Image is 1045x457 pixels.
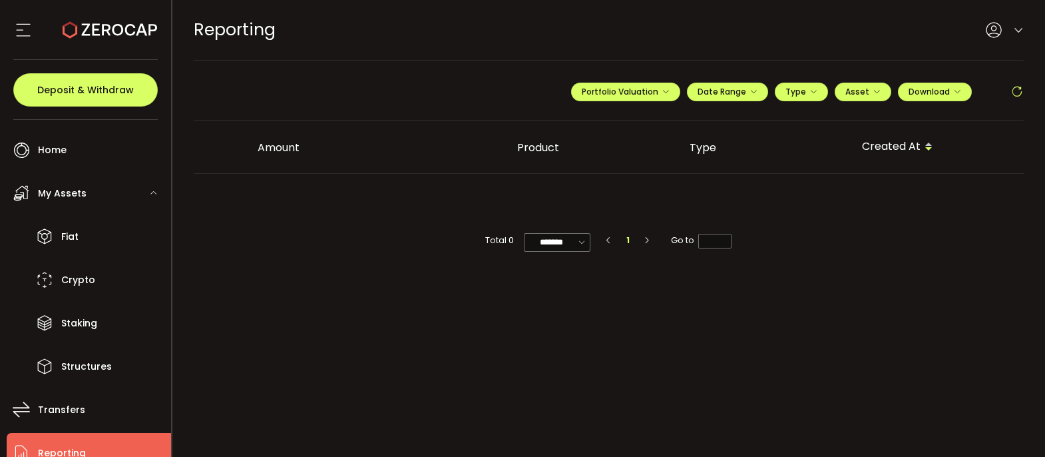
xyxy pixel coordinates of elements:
[845,86,869,97] span: Asset
[485,233,514,248] span: Total 0
[571,83,680,101] button: Portfolio Valuation
[13,73,158,107] button: Deposit & Withdraw
[620,233,635,248] li: 1
[38,141,67,160] span: Home
[37,85,134,95] span: Deposit & Withdraw
[38,400,85,420] span: Transfers
[582,86,670,97] span: Portfolio Valuation
[61,227,79,246] span: Fiat
[61,357,112,376] span: Structures
[835,83,891,101] button: Asset
[194,18,276,41] span: Reporting
[61,270,95,290] span: Crypto
[61,314,97,333] span: Staking
[687,83,768,101] button: Date Range
[775,83,828,101] button: Type
[671,233,731,248] span: Go to
[38,184,87,203] span: My Assets
[698,86,757,97] span: Date Range
[785,86,817,97] span: Type
[898,83,972,101] button: Download
[909,86,961,97] span: Download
